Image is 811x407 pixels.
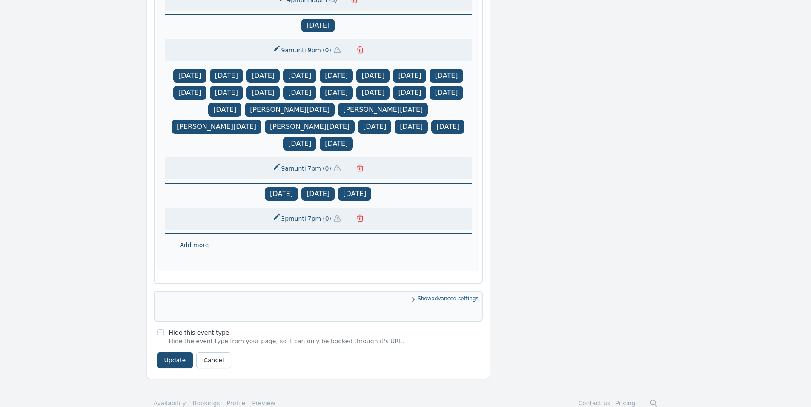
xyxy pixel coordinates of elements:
[321,164,333,173] span: ( 0 )
[246,69,280,83] span: [DATE]
[267,161,350,176] button: 9amuntil7pm(0)
[196,352,231,368] a: Cancel
[283,69,316,83] span: [DATE]
[615,400,635,407] a: Pricing
[267,211,350,226] button: 3pmuntil7pm(0)
[301,187,335,201] span: [DATE]
[301,19,335,32] span: [DATE]
[578,400,610,407] a: Contact us
[393,86,426,100] span: [DATE]
[430,86,463,100] span: [DATE]
[395,120,428,134] span: [DATE]
[157,352,193,368] button: Update
[246,86,280,100] span: [DATE]
[180,242,209,248] span: Add more
[169,329,229,336] label: Hide this event type
[320,86,353,100] span: [DATE]
[430,69,463,83] span: [DATE]
[245,103,335,117] span: [PERSON_NAME][DATE]
[169,337,404,345] p: Hide the event type from your page, so it can only be booked through it's URL.
[208,103,241,117] span: [DATE]
[321,46,333,54] span: ( 0 )
[356,86,390,100] span: [DATE]
[283,86,316,100] span: [DATE]
[356,69,390,83] span: [DATE]
[320,137,353,151] span: [DATE]
[265,187,298,201] span: [DATE]
[173,69,206,83] span: [DATE]
[321,214,333,223] span: ( 0 )
[358,120,391,134] span: [DATE]
[158,295,479,304] span: Show advanced settings
[210,69,243,83] span: [DATE]
[265,120,355,134] span: [PERSON_NAME][DATE]
[172,120,261,134] span: [PERSON_NAME][DATE]
[267,43,350,58] button: 9amuntil9pm(0)
[320,69,353,83] span: [DATE]
[338,103,428,117] span: [PERSON_NAME][DATE]
[210,86,243,100] span: [DATE]
[338,187,371,201] span: [DATE]
[173,86,206,100] span: [DATE]
[252,400,275,407] a: Preview
[431,120,464,134] span: [DATE]
[393,69,426,83] span: [DATE]
[283,137,316,151] span: [DATE]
